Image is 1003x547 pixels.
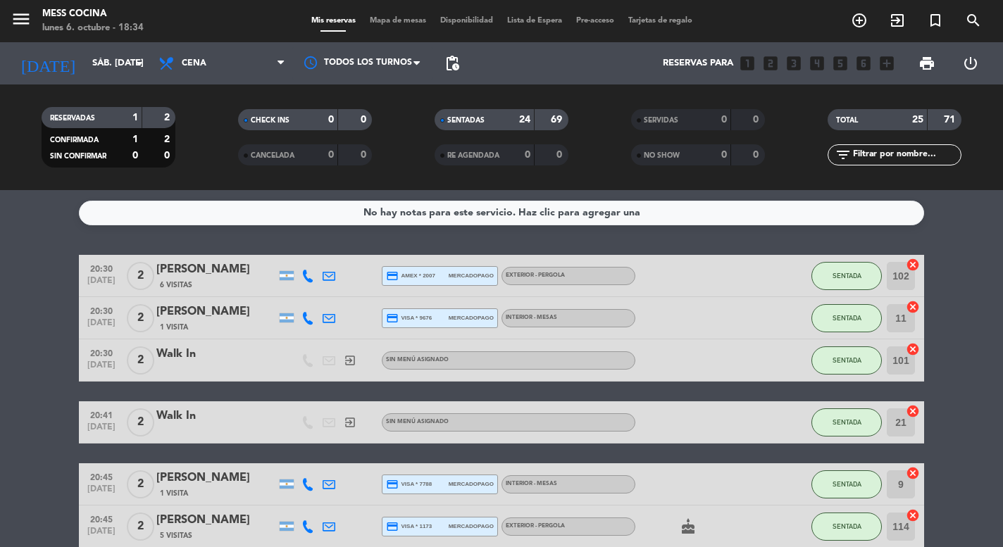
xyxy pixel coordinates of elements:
i: cancel [906,258,920,272]
span: mercadopago [449,271,494,280]
span: 1 Visita [160,488,188,499]
span: NO SHOW [644,152,680,159]
i: cancel [906,342,920,356]
span: mercadopago [449,313,494,322]
i: cancel [906,508,920,522]
button: SENTADA [811,304,882,332]
strong: 2 [164,113,173,122]
i: credit_card [386,478,399,491]
div: Walk In [156,407,276,425]
i: looks_4 [808,54,826,73]
div: lunes 6. octubre - 18:34 [42,21,144,35]
span: mercadopago [449,479,494,489]
span: Disponibilidad [433,17,500,25]
button: SENTADA [811,262,882,290]
i: filter_list [835,146,852,163]
span: visa * 9676 [386,312,432,325]
i: add_circle_outline [851,12,868,29]
span: Mis reservas [304,17,363,25]
span: 2 [127,408,154,436]
strong: 0 [361,115,369,125]
span: SENTADA [833,480,861,488]
span: SENTADA [833,314,861,322]
span: RESERVADAS [50,115,95,122]
button: SENTADA [811,346,882,375]
strong: 0 [753,150,761,160]
span: 20:45 [84,510,119,527]
span: SENTADAS [447,117,485,124]
span: CONFIRMADA [50,137,99,144]
span: Cena [182,58,206,68]
i: looks_5 [831,54,849,73]
span: mercadopago [449,522,494,531]
i: menu [11,8,32,30]
button: SENTADA [811,470,882,498]
span: 20:45 [84,468,119,484]
i: credit_card [386,312,399,325]
strong: 2 [164,134,173,144]
strong: 24 [519,115,530,125]
span: Mapa de mesas [363,17,433,25]
span: INTERIOR - MESAS [506,481,557,486]
span: Reservas para [663,58,733,69]
span: Pre-acceso [569,17,621,25]
i: cancel [906,404,920,418]
div: [PERSON_NAME] [156,511,276,529]
span: Lista de Espera [500,17,569,25]
span: Tarjetas de regalo [621,17,699,25]
span: 20:30 [84,302,119,318]
i: cancel [906,300,920,314]
span: EXTERIOR - PERGOLA [506,523,565,529]
span: SERVIDAS [644,117,678,124]
i: exit_to_app [344,354,356,367]
span: RE AGENDADA [447,152,499,159]
span: Sin menú asignado [386,419,449,425]
strong: 71 [944,115,958,125]
strong: 0 [525,150,530,160]
i: search [965,12,982,29]
span: SENTADA [833,356,861,364]
span: SENTADA [833,522,861,530]
strong: 0 [556,150,565,160]
span: CHECK INS [251,117,289,124]
div: Walk In [156,345,276,363]
span: [DATE] [84,318,119,334]
strong: 0 [721,115,727,125]
strong: 0 [328,150,334,160]
input: Filtrar por nombre... [852,147,961,163]
span: 2 [127,513,154,541]
span: pending_actions [444,55,461,72]
span: 20:41 [84,406,119,422]
i: looks_two [761,54,780,73]
strong: 0 [721,150,727,160]
span: 2 [127,262,154,290]
strong: 0 [753,115,761,125]
strong: 0 [328,115,334,125]
span: visa * 7788 [386,478,432,491]
span: [DATE] [84,484,119,501]
i: cancel [906,466,920,480]
span: print [918,55,935,72]
div: No hay notas para este servicio. Haz clic para agregar una [363,205,640,221]
i: [DATE] [11,48,85,79]
i: power_settings_new [962,55,979,72]
i: credit_card [386,270,399,282]
span: 20:30 [84,260,119,276]
span: EXTERIOR - PERGOLA [506,272,565,278]
button: SENTADA [811,408,882,436]
strong: 1 [132,113,138,122]
span: INTERIOR - MESAS [506,315,557,320]
span: 2 [127,346,154,375]
span: CANCELADA [251,152,294,159]
i: turned_in_not [927,12,944,29]
span: 5 Visitas [160,530,192,541]
span: TOTAL [836,117,858,124]
span: SENTADA [833,272,861,279]
span: amex * 2007 [386,270,435,282]
strong: 25 [912,115,923,125]
span: 2 [127,304,154,332]
div: [PERSON_NAME] [156,260,276,279]
i: cake [680,518,697,535]
span: SIN CONFIRMAR [50,153,106,160]
span: 2 [127,470,154,498]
